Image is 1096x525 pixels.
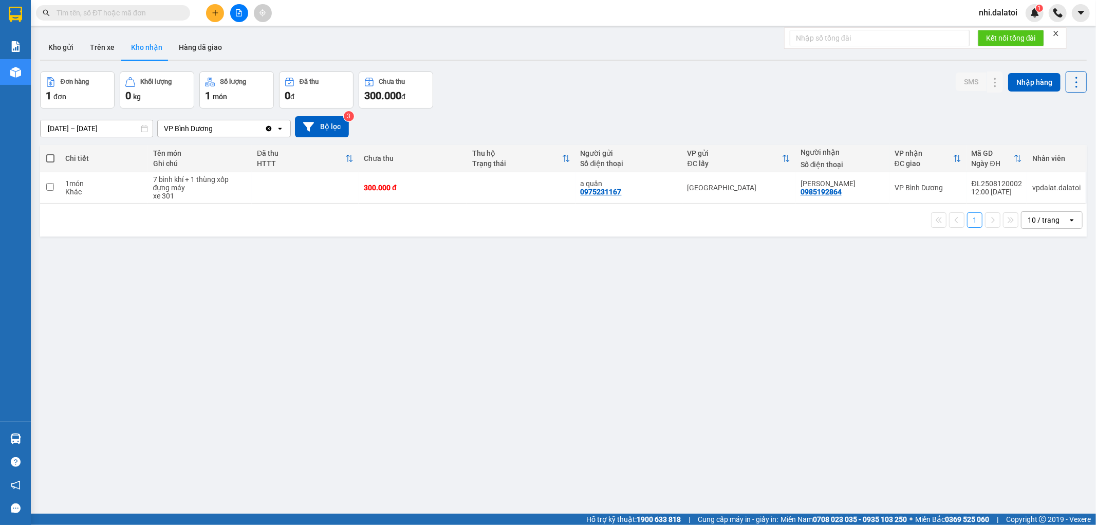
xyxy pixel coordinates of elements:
[971,6,1026,19] span: nhi.dalatoi
[57,7,178,19] input: Tìm tên, số ĐT hoặc mã đơn
[285,89,290,102] span: 0
[259,9,266,16] span: aim
[230,4,248,22] button: file-add
[82,35,123,60] button: Trên xe
[1052,30,1060,37] span: close
[1032,154,1081,162] div: Nhân viên
[98,9,202,32] div: [GEOGRAPHIC_DATA]
[295,116,349,137] button: Bộ lọc
[915,514,989,525] span: Miền Bắc
[688,149,782,157] div: VP gửi
[10,67,21,78] img: warehouse-icon
[790,30,970,46] input: Nhập số tổng đài
[98,44,202,59] div: 0868279165
[98,9,123,20] span: Nhận:
[972,188,1022,196] div: 12:00 [DATE]
[153,159,247,168] div: Ghi chú
[586,514,681,525] span: Hỗ trợ kỹ thuật:
[801,188,842,196] div: 0985192864
[140,78,172,85] div: Khối lượng
[967,212,982,228] button: 1
[9,10,25,21] span: Gửi:
[53,93,66,101] span: đơn
[41,120,153,137] input: Select a date range.
[359,71,433,108] button: Chưa thu300.000đ
[698,514,778,525] span: Cung cấp máy in - giấy in:
[972,159,1014,168] div: Ngày ĐH
[581,179,677,188] div: a quân
[214,123,215,134] input: Selected VP Bình Dương.
[1030,8,1039,17] img: icon-new-feature
[11,480,21,490] span: notification
[65,188,142,196] div: Khác
[61,78,89,85] div: Đơn hàng
[682,145,795,172] th: Toggle SortBy
[1076,8,1086,17] span: caret-down
[1039,516,1046,523] span: copyright
[978,30,1044,46] button: Kết nối tổng đài
[153,149,247,157] div: Tên món
[1037,5,1041,12] span: 1
[40,35,82,60] button: Kho gửi
[133,93,141,101] span: kg
[1036,5,1043,12] sup: 1
[945,515,989,523] strong: 0369 525 060
[9,7,22,22] img: logo-vxr
[972,149,1014,157] div: Mã GD
[213,93,227,101] span: món
[895,184,961,192] div: VP Bình Dương
[1008,73,1061,92] button: Nhập hàng
[364,184,462,192] div: 300.000 đ
[125,89,131,102] span: 0
[967,145,1027,172] th: Toggle SortBy
[688,184,790,192] div: [GEOGRAPHIC_DATA]
[206,4,224,22] button: plus
[98,32,202,44] div: [PERSON_NAME]
[290,93,294,101] span: đ
[909,517,913,521] span: ⚪️
[9,46,91,60] div: 0868279165
[279,71,354,108] button: Đã thu0đ
[11,457,21,467] span: question-circle
[171,35,230,60] button: Hàng đã giao
[120,71,194,108] button: Khối lượng0kg
[801,148,884,156] div: Người nhận
[997,514,998,525] span: |
[379,78,405,85] div: Chưa thu
[401,93,405,101] span: đ
[8,66,92,79] div: 120.000
[688,159,782,168] div: ĐC lấy
[581,159,677,168] div: Số điện thoại
[1032,184,1081,192] div: vpdalat.dalatoi
[581,188,622,196] div: 0975231167
[689,514,690,525] span: |
[257,149,345,157] div: Đã thu
[364,154,462,162] div: Chưa thu
[581,149,677,157] div: Người gửi
[972,179,1022,188] div: ĐL2508120002
[11,503,21,513] span: message
[9,9,91,33] div: VP Bình Dương
[153,175,247,192] div: 7 bình khí + 1 thùng xốp đựng máy
[46,89,51,102] span: 1
[257,159,345,168] div: HTTT
[781,514,907,525] span: Miền Nam
[153,192,247,200] div: xe 301
[1028,215,1060,225] div: 10 / trang
[1053,8,1063,17] img: phone-icon
[1072,4,1090,22] button: caret-down
[265,124,273,133] svg: Clear value
[10,433,21,444] img: warehouse-icon
[956,73,987,91] button: SMS
[801,179,884,188] div: thanh hằng
[364,89,401,102] span: 300.000
[9,33,91,46] div: [PERSON_NAME]
[467,145,575,172] th: Toggle SortBy
[472,159,562,168] div: Trạng thái
[344,111,354,121] sup: 3
[889,145,967,172] th: Toggle SortBy
[276,124,284,133] svg: open
[801,160,884,169] div: Số điện thoại
[123,35,171,60] button: Kho nhận
[235,9,243,16] span: file-add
